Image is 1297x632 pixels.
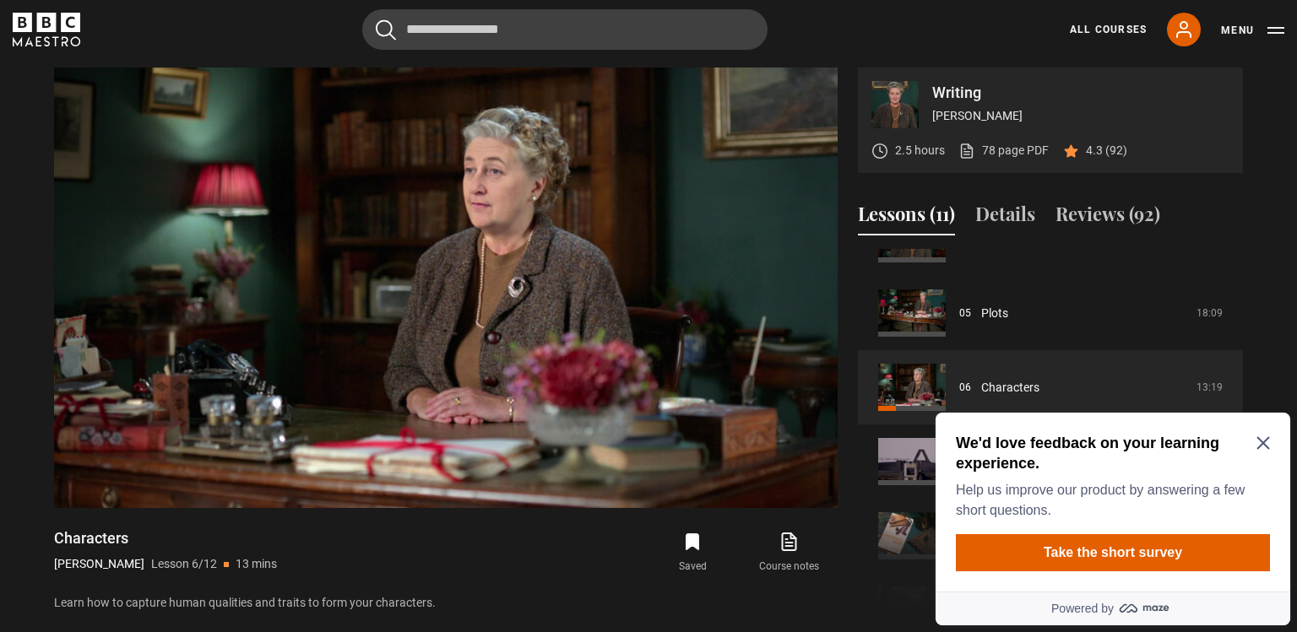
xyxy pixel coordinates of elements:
button: Reviews (92) [1056,200,1160,235]
a: Plots [981,305,1008,322]
p: Learn how to capture human qualities and traits to form your characters. [54,594,838,612]
svg: BBC Maestro [13,13,80,46]
p: 13 mins [236,555,277,573]
p: Lesson 6/12 [151,555,217,573]
a: Characters [981,379,1039,397]
a: Powered by maze [7,186,361,219]
button: Details [975,200,1035,235]
button: Toggle navigation [1221,22,1284,39]
a: All Courses [1070,22,1147,37]
button: Take the short survey [27,128,341,165]
a: Course notes [741,528,838,577]
p: 2.5 hours [895,142,945,159]
button: Saved [644,528,741,577]
h1: Characters [54,528,277,548]
p: Writing [932,85,1229,100]
p: Help us improve our product by answering a few short questions. [27,74,334,115]
button: Submit the search query [376,19,396,41]
p: [PERSON_NAME] [932,107,1229,125]
p: 4.3 (92) [1086,142,1127,159]
p: [PERSON_NAME] [54,555,144,573]
h2: We'd love feedback on your learning experience. [27,27,334,68]
input: Search [362,9,768,50]
a: 78 page PDF [958,142,1049,159]
button: Lessons (11) [858,200,955,235]
button: Close Maze Prompt [328,30,341,44]
div: Optional study invitation [7,7,361,219]
video-js: Video Player [54,68,838,508]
